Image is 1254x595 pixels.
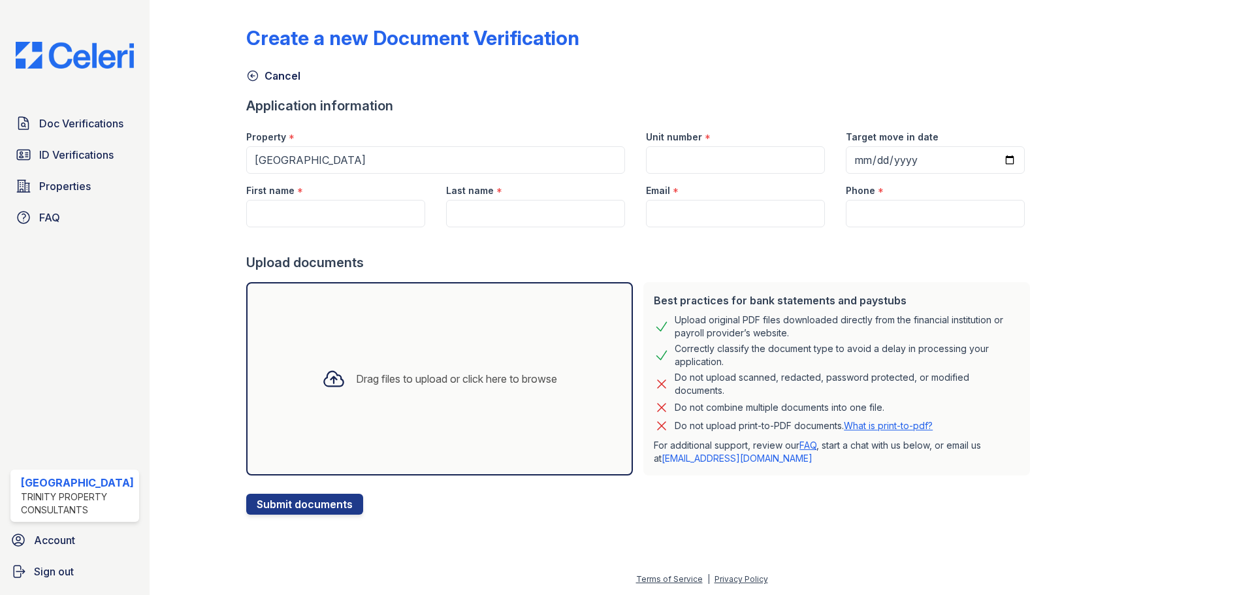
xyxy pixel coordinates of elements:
a: Properties [10,173,139,199]
p: For additional support, review our , start a chat with us below, or email us at [654,439,1020,465]
span: ID Verifications [39,147,114,163]
label: Property [246,131,286,144]
a: Doc Verifications [10,110,139,137]
div: Do not combine multiple documents into one file. [675,400,884,415]
a: Sign out [5,558,144,585]
span: Doc Verifications [39,116,123,131]
span: Properties [39,178,91,194]
a: Cancel [246,68,300,84]
a: FAQ [10,204,139,231]
a: [EMAIL_ADDRESS][DOMAIN_NAME] [662,453,812,464]
span: Account [34,532,75,548]
a: Terms of Service [636,574,703,584]
label: Target move in date [846,131,939,144]
div: Do not upload scanned, redacted, password protected, or modified documents. [675,371,1020,397]
div: Correctly classify the document type to avoid a delay in processing your application. [675,342,1020,368]
div: Create a new Document Verification [246,26,579,50]
div: Drag files to upload or click here to browse [356,371,557,387]
div: | [707,574,710,584]
span: FAQ [39,210,60,225]
a: Privacy Policy [715,574,768,584]
a: What is print-to-pdf? [844,420,933,431]
div: Upload documents [246,253,1035,272]
button: Submit documents [246,494,363,515]
label: Last name [446,184,494,197]
span: Sign out [34,564,74,579]
label: Unit number [646,131,702,144]
a: Account [5,527,144,553]
p: Do not upload print-to-PDF documents. [675,419,933,432]
div: Application information [246,97,1035,115]
div: [GEOGRAPHIC_DATA] [21,475,134,490]
div: Upload original PDF files downloaded directly from the financial institution or payroll provider’... [675,314,1020,340]
a: FAQ [799,440,816,451]
label: First name [246,184,295,197]
label: Phone [846,184,875,197]
label: Email [646,184,670,197]
div: Trinity Property Consultants [21,490,134,517]
a: ID Verifications [10,142,139,168]
div: Best practices for bank statements and paystubs [654,293,1020,308]
img: CE_Logo_Blue-a8612792a0a2168367f1c8372b55b34899dd931a85d93a1a3d3e32e68fde9ad4.png [5,42,144,69]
